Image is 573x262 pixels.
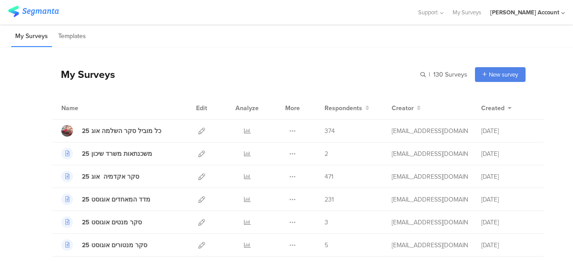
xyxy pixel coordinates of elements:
[481,241,535,250] div: [DATE]
[61,239,147,251] a: סקר מנטורים אוגוסט 25
[392,126,468,136] div: afkar2005@gmail.com
[433,70,467,79] span: 130 Surveys
[392,172,468,181] div: afkar2005@gmail.com
[234,97,261,119] div: Analyze
[481,149,535,159] div: [DATE]
[489,70,518,79] span: New survey
[325,195,334,204] span: 231
[325,103,362,113] span: Respondents
[325,103,369,113] button: Respondents
[392,103,414,113] span: Creator
[82,241,147,250] div: סקר מנטורים אוגוסט 25
[392,149,468,159] div: afkar2005@gmail.com
[61,103,115,113] div: Name
[325,172,334,181] span: 471
[325,241,328,250] span: 5
[8,6,59,17] img: segmanta logo
[392,218,468,227] div: afkar2005@gmail.com
[82,218,142,227] div: סקר מנטים אוגוסט 25
[481,103,505,113] span: Created
[325,149,328,159] span: 2
[283,97,302,119] div: More
[192,97,211,119] div: Edit
[325,218,328,227] span: 3
[82,149,152,159] div: משכנתאות משרד שיכון 25
[11,26,52,47] li: My Surveys
[52,67,115,82] div: My Surveys
[481,195,535,204] div: [DATE]
[490,8,559,17] div: [PERSON_NAME] Account
[82,172,139,181] div: סקר אקדמיה אוג 25
[481,218,535,227] div: [DATE]
[82,126,161,136] div: כל מוביל סקר השלמה אוג 25
[481,172,535,181] div: [DATE]
[428,70,432,79] span: |
[54,26,90,47] li: Templates
[61,193,150,205] a: מדד המאחדים אוגוסט 25
[481,126,535,136] div: [DATE]
[325,126,335,136] span: 374
[82,195,150,204] div: מדד המאחדים אוגוסט 25
[61,125,161,137] a: כל מוביל סקר השלמה אוג 25
[392,241,468,250] div: afkar2005@gmail.com
[61,148,152,159] a: משכנתאות משרד שיכון 25
[481,103,512,113] button: Created
[418,8,438,17] span: Support
[61,216,142,228] a: סקר מנטים אוגוסט 25
[392,103,421,113] button: Creator
[392,195,468,204] div: afkar2005@gmail.com
[61,171,139,182] a: סקר אקדמיה אוג 25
